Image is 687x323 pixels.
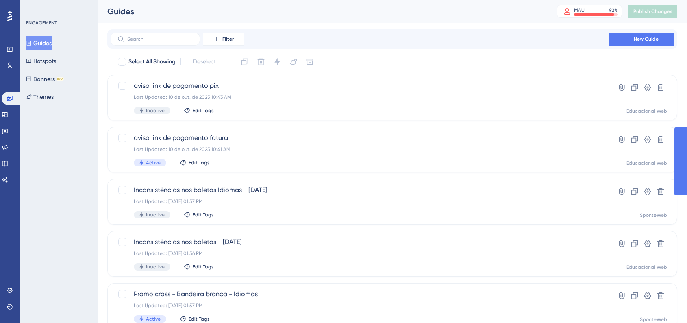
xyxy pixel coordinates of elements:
button: New Guide [609,33,674,46]
span: Inactive [146,107,165,114]
div: Educacional Web [626,160,667,166]
span: Publish Changes [633,8,672,15]
span: Active [146,159,161,166]
span: Promo cross - Bandeira branca - Idiomas [134,289,586,299]
div: Last Updated: [DATE] 01:57 PM [134,198,586,205]
div: Educacional Web [626,108,667,114]
button: BannersBETA [26,72,64,86]
button: Publish Changes [628,5,677,18]
span: Inconsistências nos boletos Idiomas - [DATE] [134,185,586,195]
button: Guides [26,36,52,50]
span: aviso link de pagamento pix [134,81,586,91]
div: Last Updated: 10 de out. de 2025 10:41 AM [134,146,586,153]
div: Guides [107,6,537,17]
div: Last Updated: [DATE] 01:56 PM [134,250,586,257]
button: Filter [203,33,244,46]
div: Last Updated: [DATE] 01:57 PM [134,302,586,309]
button: Edit Tags [180,316,210,322]
span: Edit Tags [189,316,210,322]
div: ENGAGEMENT [26,20,57,26]
span: Edit Tags [193,264,214,270]
button: Deselect [186,55,223,69]
div: Last Updated: 10 de out. de 2025 10:43 AM [134,94,586,100]
button: Edit Tags [184,264,214,270]
span: Deselect [193,57,216,67]
div: MAU [574,7,585,13]
span: Edit Tags [193,107,214,114]
input: Search [127,36,193,42]
button: Edit Tags [184,212,214,218]
div: Educacional Web [626,264,667,271]
button: Edit Tags [180,159,210,166]
div: SponteWeb [640,316,667,323]
span: New Guide [634,36,659,42]
span: Select All Showing [128,57,176,67]
div: SponteWeb [640,212,667,218]
span: Active [146,316,161,322]
div: 92 % [609,7,618,13]
span: Edit Tags [189,159,210,166]
iframe: UserGuiding AI Assistant Launcher [653,291,677,315]
button: Edit Tags [184,107,214,114]
span: Edit Tags [193,212,214,218]
span: Inactive [146,264,165,270]
span: Inactive [146,212,165,218]
div: BETA [57,77,64,81]
button: Hotspots [26,54,56,68]
span: Inconsistências nos boletos - [DATE] [134,237,586,247]
button: Themes [26,89,54,104]
span: Filter [222,36,234,42]
span: aviso link de pagamento fatura [134,133,586,143]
